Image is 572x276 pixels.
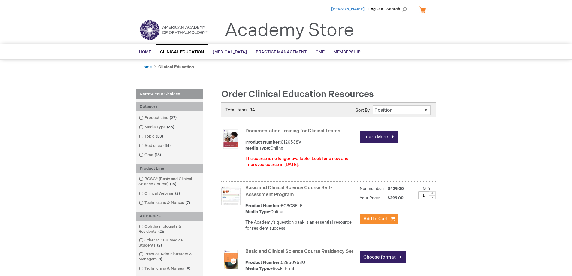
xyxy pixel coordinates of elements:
[138,200,192,206] a: Technicians & Nurses7
[368,7,383,11] a: Log Out
[138,152,163,158] a: Cme16
[168,182,178,187] span: 18
[387,186,405,191] span: $429.00
[356,108,370,113] label: Sort By
[138,176,202,187] a: BCSC® (Basic and Clinical Science Course)18
[141,65,152,69] a: Home
[221,89,374,100] span: Order Clinical Education Resources
[157,229,167,234] span: 26
[138,191,182,196] a: Clinical Webinar2
[360,251,406,263] a: Choose format
[162,143,172,148] span: 34
[245,203,281,208] strong: Product Number:
[174,191,181,196] span: 2
[423,186,431,191] label: Qty
[138,134,165,139] a: Topic33
[245,139,357,151] div: 0120538V Online
[221,186,241,205] img: Basic and Clinical Science Course Self-Assessment Program
[136,102,203,111] div: Category
[136,164,203,173] div: Product Line
[138,115,179,121] a: Product Line27
[245,266,270,271] strong: Media Type:
[360,196,380,200] strong: Your Price:
[168,115,178,120] span: 27
[386,3,409,15] span: Search
[256,50,307,54] span: Practice Management
[136,212,203,221] div: AUDIENCE
[160,50,204,54] span: Clinical Education
[334,50,361,54] span: Membership
[138,143,173,149] a: Audience34
[184,266,192,271] span: 9
[138,251,202,262] a: Practice Administrators & Managers1
[138,124,177,130] a: Media Type33
[418,191,429,199] input: Qty
[157,257,164,262] span: 1
[381,196,404,200] span: $299.00
[184,200,192,205] span: 7
[221,129,241,149] img: Documentation Training for Clinical Teams
[360,185,384,193] strong: Nonmember:
[245,156,349,167] font: Ths course is no longer available. Look for a new and improved course in [DATE].
[158,65,194,69] strong: Clinical Education
[136,89,203,99] strong: Narrow Your Choices
[225,20,354,41] a: Academy Store
[138,266,193,271] a: Technicians & Nurses9
[245,140,281,145] strong: Product Number:
[245,128,340,134] a: Documentation Training for Clinical Teams
[156,243,163,248] span: 2
[245,209,270,214] strong: Media Type:
[221,250,241,269] img: Basic and Clinical Science Course Residency Set
[245,203,357,215] div: BCSCSELF Online
[213,50,247,54] span: [MEDICAL_DATA]
[331,7,365,11] a: [PERSON_NAME]
[225,108,255,113] span: Total items: 34
[138,224,202,235] a: Ophthalmologists & Residents26
[245,249,353,254] a: Basic and Clinical Science Course Residency Set
[245,260,281,265] strong: Product Number:
[245,146,270,151] strong: Media Type:
[316,50,325,54] span: CME
[139,50,151,54] span: Home
[165,125,176,129] span: 33
[360,131,398,143] a: Learn More
[245,220,357,232] div: The Academy's question bank is an essential resource for resident success.
[360,214,398,224] button: Add to Cart
[153,153,162,157] span: 16
[245,260,357,272] div: 02850963U eBook, Print
[245,185,332,198] a: Basic and Clinical Science Course Self-Assessment Program
[154,134,165,139] span: 33
[138,238,202,248] a: Other MDs & Medical Students2
[363,216,388,222] span: Add to Cart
